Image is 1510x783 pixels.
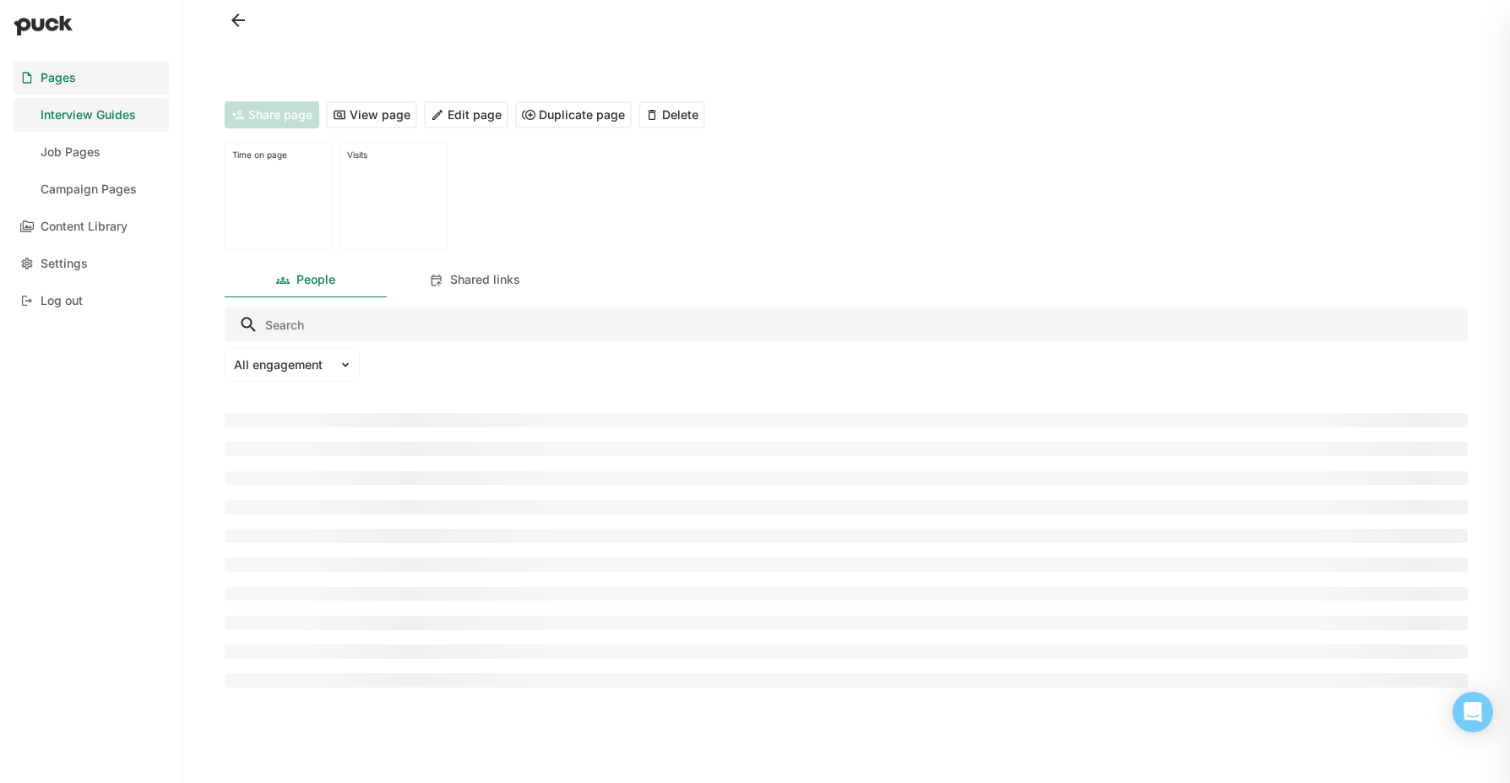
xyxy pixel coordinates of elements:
button: Delete [638,101,705,128]
a: Campaign Pages [14,172,169,206]
div: Content Library [41,220,128,234]
a: Pages [14,61,169,95]
button: Edit page [424,101,508,128]
div: Visits [347,150,440,160]
button: Duplicate page [515,101,632,128]
div: Pages [41,71,76,85]
div: Open Intercom Messenger [1453,692,1493,732]
div: Job Pages [41,145,100,160]
div: Campaign Pages [41,182,137,197]
a: Interview Guides [14,98,169,132]
div: Interview Guides [41,108,136,122]
a: Settings [14,247,169,280]
input: Search [225,307,1468,341]
div: Time on page [232,150,325,160]
div: Log out [41,294,83,308]
button: View page [326,101,417,128]
div: Settings [41,257,88,271]
div: People [296,273,335,287]
div: Shared links [450,273,520,287]
a: Job Pages [14,135,169,169]
a: Content Library [14,209,169,243]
